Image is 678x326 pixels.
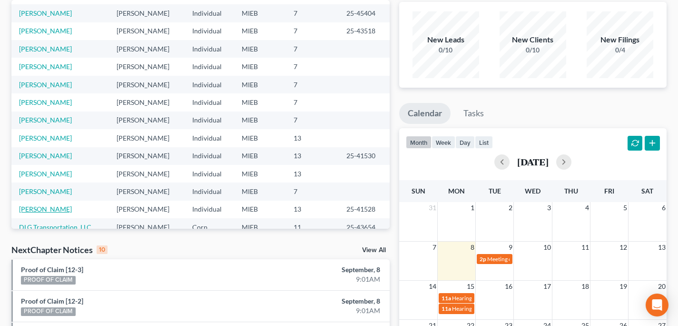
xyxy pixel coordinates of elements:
[19,116,72,124] a: [PERSON_NAME]
[109,76,185,93] td: [PERSON_NAME]
[19,152,72,160] a: [PERSON_NAME]
[286,4,339,22] td: 7
[657,281,667,292] span: 20
[413,34,479,45] div: New Leads
[661,202,667,214] span: 6
[489,187,501,195] span: Tue
[286,93,339,111] td: 7
[286,58,339,75] td: 7
[267,306,380,316] div: 9:01AM
[475,136,493,149] button: list
[21,297,83,305] a: Proof of Claim [12-2]
[470,242,475,253] span: 8
[109,112,185,129] td: [PERSON_NAME]
[19,62,72,71] a: [PERSON_NAME]
[234,183,286,200] td: MIEB
[19,187,72,195] a: [PERSON_NAME]
[234,129,286,147] td: MIEB
[109,4,185,22] td: [PERSON_NAME]
[442,305,451,312] span: 11a
[286,165,339,183] td: 13
[234,93,286,111] td: MIEB
[19,134,72,142] a: [PERSON_NAME]
[21,276,76,285] div: PROOF OF CLAIM
[19,9,72,17] a: [PERSON_NAME]
[185,183,235,200] td: Individual
[286,183,339,200] td: 7
[109,201,185,218] td: [PERSON_NAME]
[185,165,235,183] td: Individual
[109,183,185,200] td: [PERSON_NAME]
[286,112,339,129] td: 7
[21,265,83,274] a: Proof of Claim [12-3]
[584,202,590,214] span: 4
[267,265,380,275] div: September, 8
[413,45,479,55] div: 0/10
[234,201,286,218] td: MIEB
[500,45,566,55] div: 0/10
[428,202,437,214] span: 31
[234,112,286,129] td: MIEB
[339,147,390,165] td: 25-41530
[657,242,667,253] span: 13
[500,34,566,45] div: New Clients
[185,93,235,111] td: Individual
[542,242,552,253] span: 10
[286,22,339,40] td: 7
[97,245,108,254] div: 10
[109,129,185,147] td: [PERSON_NAME]
[19,45,72,53] a: [PERSON_NAME]
[234,218,286,236] td: MIEB
[646,294,668,316] div: Open Intercom Messenger
[466,281,475,292] span: 15
[432,136,455,149] button: week
[185,22,235,40] td: Individual
[185,112,235,129] td: Individual
[480,255,486,263] span: 2p
[19,170,72,178] a: [PERSON_NAME]
[109,22,185,40] td: [PERSON_NAME]
[19,27,72,35] a: [PERSON_NAME]
[580,242,590,253] span: 11
[455,136,475,149] button: day
[286,218,339,236] td: 11
[619,242,628,253] span: 12
[234,147,286,165] td: MIEB
[470,202,475,214] span: 1
[234,58,286,75] td: MIEB
[412,187,425,195] span: Sun
[109,40,185,58] td: [PERSON_NAME]
[185,58,235,75] td: Individual
[286,147,339,165] td: 13
[339,201,390,218] td: 25-41528
[109,218,185,236] td: [PERSON_NAME]
[399,103,451,124] a: Calendar
[508,242,513,253] span: 9
[564,187,578,195] span: Thu
[542,281,552,292] span: 17
[234,76,286,93] td: MIEB
[185,218,235,236] td: Corp
[604,187,614,195] span: Fri
[432,242,437,253] span: 7
[525,187,540,195] span: Wed
[234,40,286,58] td: MIEB
[452,295,557,302] span: Hearing for Assure Affordable Homes, Inc.
[452,305,557,312] span: Hearing for Assure Affordable Homes, Inc.
[286,40,339,58] td: 7
[487,255,624,263] span: Meeting of Creditors for Assure Affordable Homes, Inc.
[234,22,286,40] td: MIEB
[11,244,108,255] div: NextChapter Notices
[406,136,432,149] button: month
[185,4,235,22] td: Individual
[508,202,513,214] span: 2
[619,281,628,292] span: 19
[19,223,91,231] a: DLG Transportation, LLC
[185,40,235,58] td: Individual
[504,281,513,292] span: 16
[641,187,653,195] span: Sat
[455,103,492,124] a: Tasks
[185,201,235,218] td: Individual
[234,4,286,22] td: MIEB
[109,165,185,183] td: [PERSON_NAME]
